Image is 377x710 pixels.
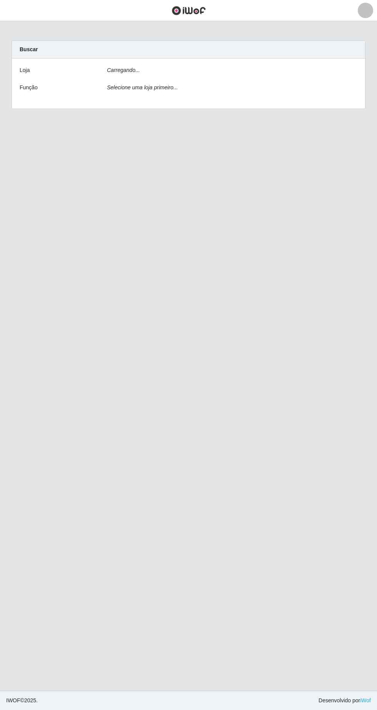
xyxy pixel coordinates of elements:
[6,697,38,705] span: © 2025 .
[360,697,371,703] a: iWof
[107,84,178,90] i: Selecione uma loja primeiro...
[20,84,38,92] label: Função
[6,697,20,703] span: IWOF
[107,67,140,73] i: Carregando...
[319,697,371,705] span: Desenvolvido por
[20,66,30,74] label: Loja
[172,6,206,15] img: CoreUI Logo
[20,46,38,52] strong: Buscar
